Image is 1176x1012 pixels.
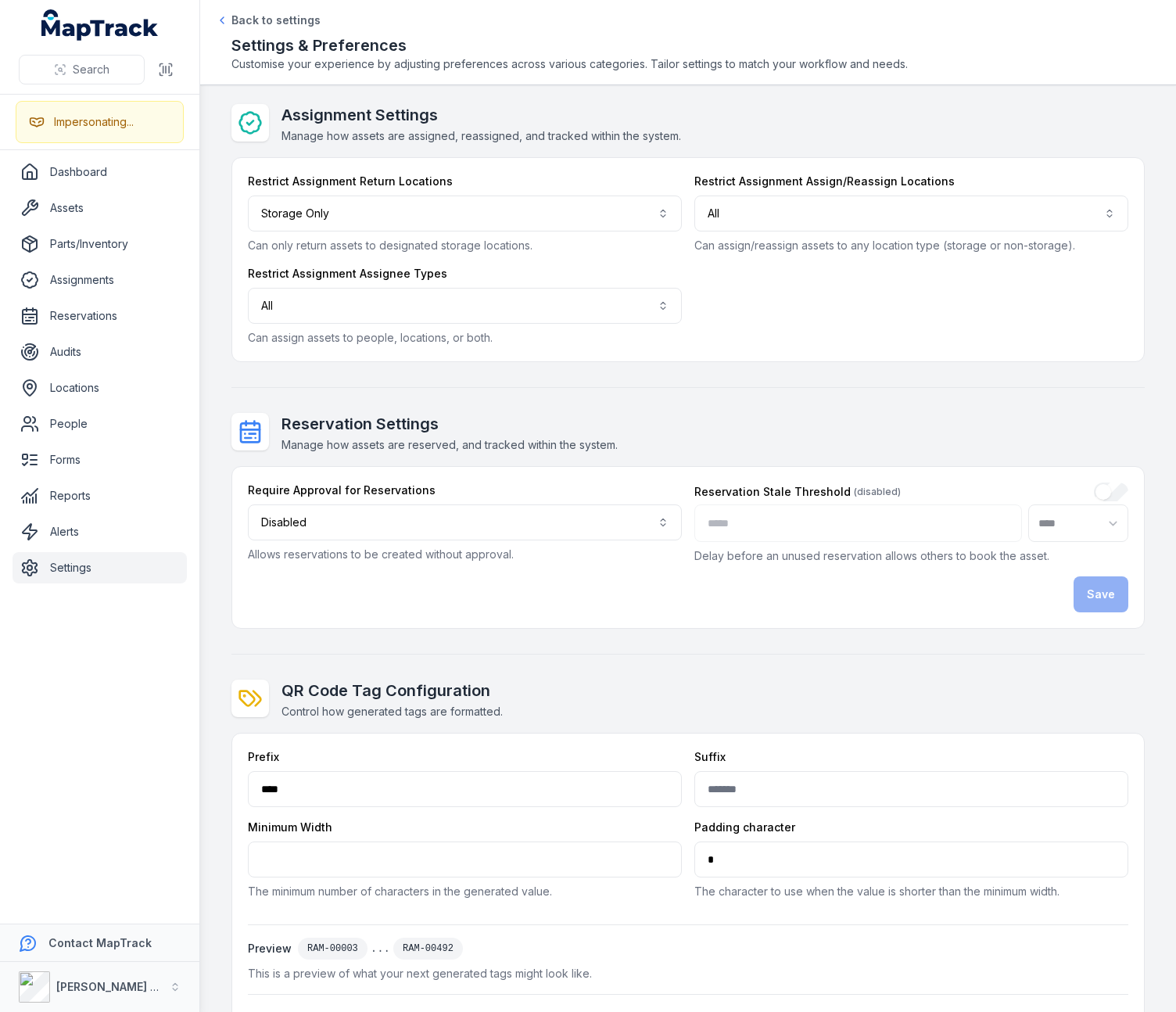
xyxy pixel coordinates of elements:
[694,238,1128,253] p: Can assign/reassign assets to any location type (storage or non-storage).
[231,56,1145,72] span: Customise your experience by adjusting preferences across various categories. Tailor settings to ...
[13,372,187,404] a: Locations
[13,192,187,224] a: Assets
[281,680,503,702] h2: QR Code Tag Configuration
[694,884,1128,899] p: The character to use when the value is shorter than the minimum width.
[248,483,436,498] label: Require Approval for Reservations
[13,552,187,583] a: Settings
[13,408,187,440] a: People
[694,174,955,189] label: Restrict Assignment Assign/Reassign Locations
[248,196,682,231] button: Storage Only
[281,438,618,451] span: Manage how assets are reserved, and tracked within the system.
[13,516,187,547] a: Alerts
[248,820,332,835] label: Minimum Width
[216,13,321,28] a: Back to settings
[393,938,463,960] div: RAM-00492
[13,264,187,296] a: Assignments
[694,484,901,500] label: Reservation Stale Threshold
[13,480,187,511] a: Reports
[371,941,390,956] span: ...
[13,336,187,368] a: Audits
[13,228,187,260] a: Parts/Inventory
[298,938,367,960] div: RAM-00003
[854,486,901,498] span: (disabled)
[281,413,618,435] h2: Reservation Settings
[248,966,1128,981] span: This is a preview of what your next generated tags might look like.
[248,547,682,562] p: Allows reservations to be created without approval.
[694,548,1128,564] p: Delay before an unused reservation allows others to book the asset.
[56,980,257,993] strong: [PERSON_NAME] Asset Maintenance
[248,749,279,765] label: Prefix
[13,156,187,188] a: Dashboard
[231,34,1145,56] h2: Settings & Preferences
[694,749,726,765] label: Suffix
[1094,483,1128,501] input: :R36ejttsput9kq:-form-item-label
[248,238,682,253] p: Can only return assets to designated storage locations.
[694,820,795,835] label: Padding character
[281,705,503,718] span: Control how generated tags are formatted.
[281,104,681,126] h2: Assignment Settings
[694,196,1128,231] button: All
[19,55,145,84] button: Search
[73,62,109,77] span: Search
[248,941,298,956] span: Preview
[13,444,187,475] a: Forms
[248,884,682,899] p: The minimum number of characters in the generated value.
[13,300,187,332] a: Reservations
[248,288,682,324] button: All
[48,936,152,949] strong: Contact MapTrack
[231,13,321,28] span: Back to settings
[248,504,682,540] button: Disabled
[248,330,682,346] p: Can assign assets to people, locations, or both.
[54,114,134,130] div: Impersonating...
[248,174,453,189] label: Restrict Assignment Return Locations
[248,266,447,282] label: Restrict Assignment Assignee Types
[281,129,681,142] span: Manage how assets are assigned, reassigned, and tracked within the system.
[41,9,159,41] a: MapTrack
